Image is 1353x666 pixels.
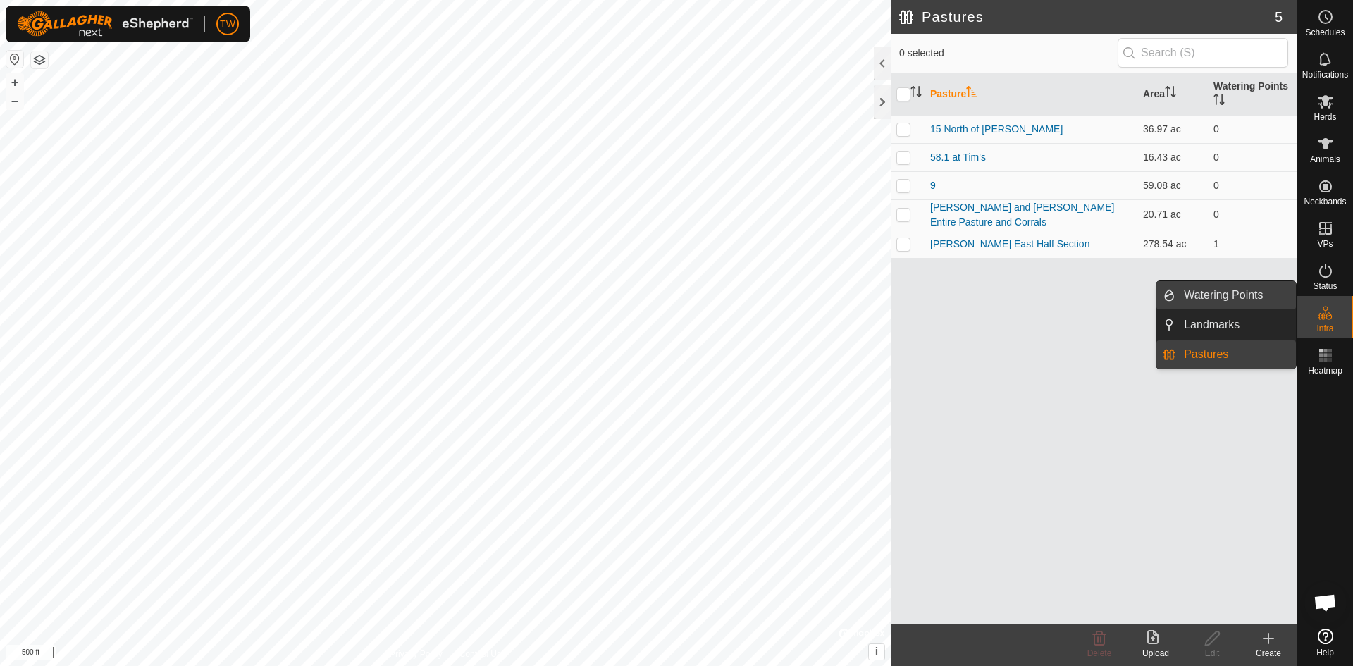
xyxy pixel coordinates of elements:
div: Open chat [1304,581,1347,624]
button: Reset Map [6,51,23,68]
td: 278.54 ac [1137,230,1208,258]
span: Status [1313,282,1337,290]
td: 59.08 ac [1137,171,1208,199]
th: Area [1137,73,1208,116]
span: 0 selected [899,46,1118,61]
button: – [6,92,23,109]
a: Watering Points [1175,281,1296,309]
span: Heatmap [1308,366,1342,375]
span: VPs [1317,240,1333,248]
span: TW [220,17,235,32]
a: [PERSON_NAME] East Half Section [930,238,1089,249]
td: 36.97 ac [1137,115,1208,143]
a: 58.1 at Tim's [930,152,986,163]
td: 0 [1208,143,1297,171]
button: Map Layers [31,51,48,68]
a: Privacy Policy [390,648,443,660]
a: Landmarks [1175,311,1296,339]
p-sorticon: Activate to sort [966,88,977,99]
td: 16.43 ac [1137,143,1208,171]
span: i [875,646,878,658]
span: Notifications [1302,70,1348,79]
a: 9 [930,180,936,191]
a: Pastures [1175,340,1296,369]
td: 0 [1208,199,1297,230]
span: Pastures [1184,346,1228,363]
li: Landmarks [1156,311,1296,339]
a: [PERSON_NAME] and [PERSON_NAME] Entire Pasture and Corrals [930,202,1114,228]
a: Contact Us [459,648,501,660]
p-sorticon: Activate to sort [1213,96,1225,107]
span: Herds [1314,113,1336,121]
div: Create [1240,647,1297,660]
p-sorticon: Activate to sort [1165,88,1176,99]
h2: Pastures [899,8,1275,25]
span: Schedules [1305,28,1345,37]
button: i [869,644,884,660]
input: Search (S) [1118,38,1288,68]
span: Neckbands [1304,197,1346,206]
td: 20.71 ac [1137,199,1208,230]
span: Landmarks [1184,316,1240,333]
img: Gallagher Logo [17,11,193,37]
span: Help [1316,648,1334,657]
td: 1 [1208,230,1297,258]
a: Help [1297,623,1353,662]
a: 15 North of [PERSON_NAME] [930,123,1063,135]
li: Watering Points [1156,281,1296,309]
th: Watering Points [1208,73,1297,116]
div: Edit [1184,647,1240,660]
div: Upload [1127,647,1184,660]
td: 0 [1208,171,1297,199]
span: 5 [1275,6,1283,27]
p-sorticon: Activate to sort [910,88,922,99]
th: Pasture [925,73,1137,116]
li: Pastures [1156,340,1296,369]
span: Delete [1087,648,1112,658]
span: Animals [1310,155,1340,164]
span: Watering Points [1184,287,1263,304]
button: + [6,74,23,91]
span: Infra [1316,324,1333,333]
td: 0 [1208,115,1297,143]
